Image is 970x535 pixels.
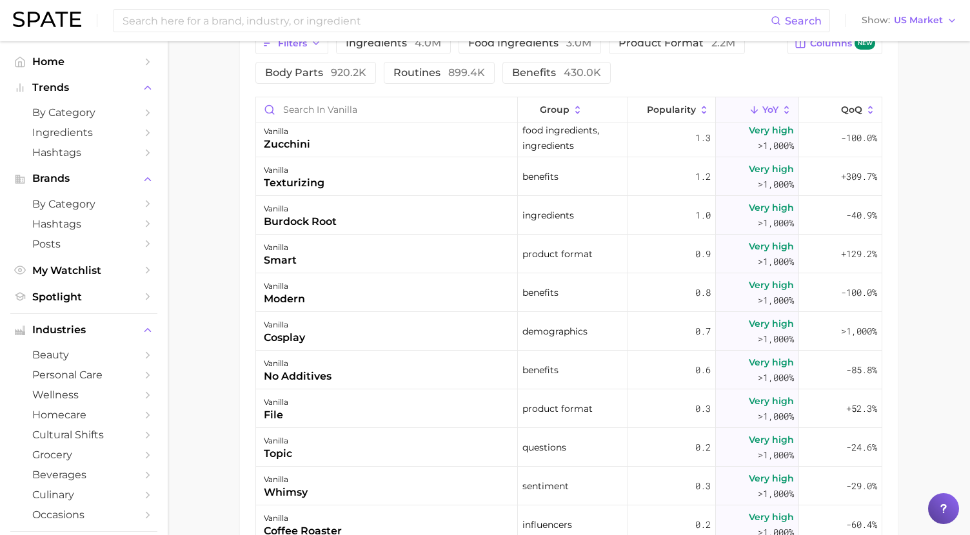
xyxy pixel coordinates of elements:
span: -40.9% [846,208,877,223]
span: Hashtags [32,146,135,159]
span: 0.9 [695,246,711,262]
div: vanilla [264,394,288,410]
span: 0.6 [695,362,711,378]
span: >1,000% [758,255,794,267]
span: occasions [32,509,135,521]
button: ShowUS Market [858,12,960,29]
a: Spotlight [10,287,157,307]
span: Very high [749,161,794,177]
button: vanillasmartproduct format0.9Very high>1,000%+129.2% [256,235,882,273]
span: ingredients [522,208,574,223]
span: wellness [32,389,135,401]
span: Very high [749,277,794,293]
span: product format [522,401,593,416]
a: beverages [10,465,157,485]
button: Trends [10,78,157,97]
span: Popularity [647,104,696,115]
span: >1,000% [841,325,877,337]
span: benefits [522,362,559,378]
a: Home [10,52,157,72]
span: Filters [278,38,307,49]
div: vanilla [264,511,342,526]
a: by Category [10,102,157,122]
span: personal care [32,369,135,381]
span: influencers [522,517,572,532]
div: no additives [264,369,332,384]
button: Industries [10,320,157,340]
span: Very high [749,393,794,409]
span: routines [393,68,485,78]
a: Ingredients [10,122,157,142]
div: smart [264,253,297,268]
span: QoQ [841,104,862,115]
a: My Watchlist [10,260,157,280]
span: Very high [749,471,794,486]
span: 4.0m [415,37,441,49]
div: vanilla [264,472,308,487]
span: body parts [265,68,366,78]
button: YoY [716,97,799,122]
span: cultural shifts [32,429,135,441]
div: file [264,407,288,423]
button: vanillamodernbenefits0.8Very high>1,000%-100.0% [256,273,882,312]
span: 430.0k [564,66,601,79]
span: ingredients [346,38,441,48]
span: >1,000% [758,410,794,422]
div: cosplay [264,330,305,345]
span: Industries [32,324,135,336]
span: 0.8 [695,285,711,300]
div: vanilla [264,124,310,139]
span: Columns [810,37,875,50]
span: grocery [32,449,135,461]
span: Brands [32,173,135,184]
span: >1,000% [758,217,794,229]
span: 3.0m [566,37,591,49]
span: benefits [522,169,559,184]
div: vanilla [264,356,332,371]
span: -60.4% [846,517,877,532]
div: vanilla [264,240,297,255]
span: Spotlight [32,291,135,303]
button: QoQ [799,97,882,122]
span: US Market [894,17,943,24]
span: +129.2% [841,246,877,262]
span: 0.2 [695,440,711,455]
span: 0.7 [695,324,711,339]
span: demographics [522,324,588,339]
a: occasions [10,505,157,525]
button: vanillaburdock rootingredients1.0Very high>1,000%-40.9% [256,196,882,235]
span: by Category [32,106,135,119]
span: 1.3 [695,130,711,146]
div: whimsy [264,485,308,500]
span: -100.0% [841,130,877,146]
a: by Category [10,194,157,214]
button: vanillawhimsysentiment0.3Very high>1,000%-29.0% [256,467,882,505]
button: vanillazucchinifood ingredients, ingredients1.3Very high>1,000%-100.0% [256,119,882,157]
span: >1,000% [758,487,794,500]
div: texturizing [264,175,324,191]
span: 2.2m [711,37,735,49]
span: product format [522,246,593,262]
span: +52.3% [846,401,877,416]
span: -24.6% [846,440,877,455]
span: -100.0% [841,285,877,300]
span: homecare [32,409,135,421]
div: vanilla [264,317,305,333]
button: group [518,97,628,122]
button: vanillatopicquestions0.2Very high>1,000%-24.6% [256,428,882,467]
div: modern [264,291,305,307]
div: vanilla [264,433,292,449]
span: YoY [762,104,778,115]
button: Columnsnew [787,32,882,54]
span: product format [619,38,735,48]
a: beauty [10,345,157,365]
input: Search here for a brand, industry, or ingredient [121,10,771,32]
span: 0.2 [695,517,711,532]
span: 0.3 [695,478,711,494]
span: 1.2 [695,169,711,184]
a: cultural shifts [10,425,157,445]
div: zucchini [264,137,310,152]
span: >1,000% [758,449,794,461]
a: homecare [10,405,157,425]
button: Popularity [628,97,716,122]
